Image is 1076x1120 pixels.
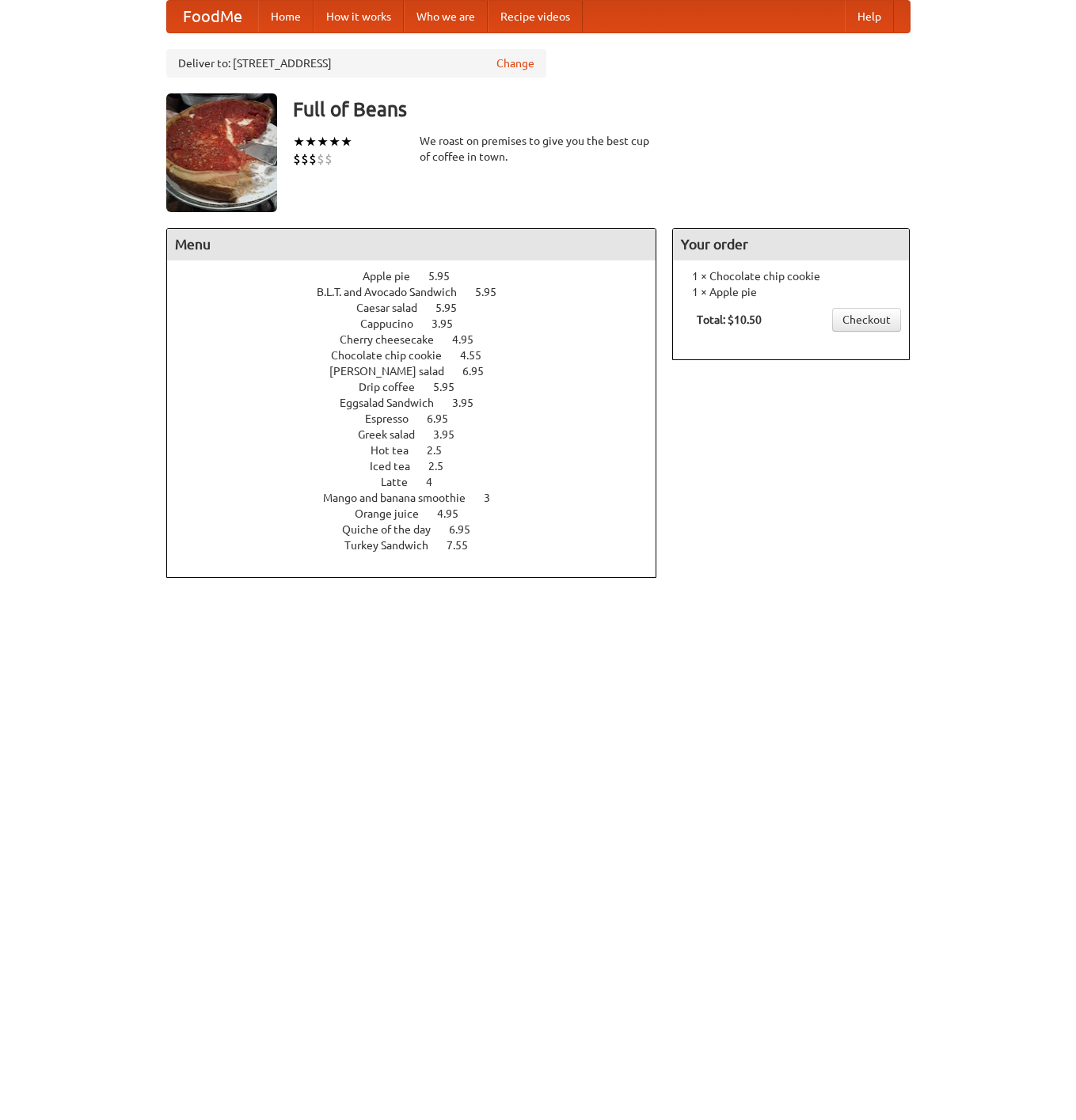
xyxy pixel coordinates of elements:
[433,381,470,393] span: 5.95
[356,302,486,314] a: Caesar salad 5.95
[437,507,474,520] span: 4.95
[356,302,433,314] span: Caesar salad
[340,397,450,409] span: Eggsalad Sandwich
[305,133,317,150] li: ★
[329,365,460,378] span: [PERSON_NAME] salad
[452,397,489,409] span: 3.95
[360,317,482,330] a: Cappucino 3.95
[342,523,500,536] a: Quiche of the day 6.95
[452,333,489,346] span: 4.95
[673,229,909,260] h4: Your order
[381,476,424,488] span: Latte
[314,1,404,32] a: How it works
[370,460,426,473] span: Iced tea
[293,93,911,125] h3: Full of Beans
[460,349,497,362] span: 4.55
[293,133,305,150] li: ★
[381,476,462,488] a: Latte 4
[484,492,506,504] span: 3
[427,444,458,457] span: 2.5
[832,308,901,332] a: Checkout
[681,284,901,300] li: 1 × Apple pie
[323,492,519,504] a: Mango and banana smoothie 3
[340,397,503,409] a: Eggsalad Sandwich 3.95
[317,286,473,298] span: B.L.T. and Avocado Sandwich
[433,428,470,441] span: 3.95
[342,523,447,536] span: Quiche of the day
[427,412,464,425] span: 6.95
[432,317,469,330] span: 3.95
[329,133,340,150] li: ★
[447,539,484,552] span: 7.55
[359,381,431,393] span: Drip coffee
[323,492,481,504] span: Mango and banana smoothie
[363,270,426,283] span: Apple pie
[435,302,473,314] span: 5.95
[428,460,459,473] span: 2.5
[358,428,431,441] span: Greek salad
[404,1,488,32] a: Who we are
[293,150,301,168] li: $
[166,49,546,78] div: Deliver to: [STREET_ADDRESS]
[462,365,500,378] span: 6.95
[340,133,352,150] li: ★
[420,133,657,165] div: We roast on premises to give you the best cup of coffee in town.
[329,365,513,378] a: [PERSON_NAME] salad 6.95
[344,539,444,552] span: Turkey Sandwich
[488,1,583,32] a: Recipe videos
[697,313,762,326] b: Total: $10.50
[317,133,329,150] li: ★
[363,270,479,283] a: Apple pie 5.95
[167,229,656,260] h4: Menu
[258,1,314,32] a: Home
[365,412,477,425] a: Espresso 6.95
[365,412,424,425] span: Espresso
[359,381,484,393] a: Drip coffee 5.95
[845,1,894,32] a: Help
[309,150,317,168] li: $
[344,539,497,552] a: Turkey Sandwich 7.55
[371,444,424,457] span: Hot tea
[360,317,429,330] span: Cappucino
[370,460,473,473] a: Iced tea 2.5
[166,93,277,212] img: angular.jpg
[340,333,450,346] span: Cherry cheesecake
[317,286,526,298] a: B.L.T. and Avocado Sandwich 5.95
[426,476,448,488] span: 4
[496,55,534,71] a: Change
[355,507,435,520] span: Orange juice
[317,150,325,168] li: $
[325,150,333,168] li: $
[428,270,466,283] span: 5.95
[371,444,471,457] a: Hot tea 2.5
[167,1,258,32] a: FoodMe
[340,333,503,346] a: Cherry cheesecake 4.95
[301,150,309,168] li: $
[449,523,486,536] span: 6.95
[331,349,511,362] a: Chocolate chip cookie 4.55
[331,349,458,362] span: Chocolate chip cookie
[358,428,484,441] a: Greek salad 3.95
[355,507,488,520] a: Orange juice 4.95
[681,268,901,284] li: 1 × Chocolate chip cookie
[475,286,512,298] span: 5.95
